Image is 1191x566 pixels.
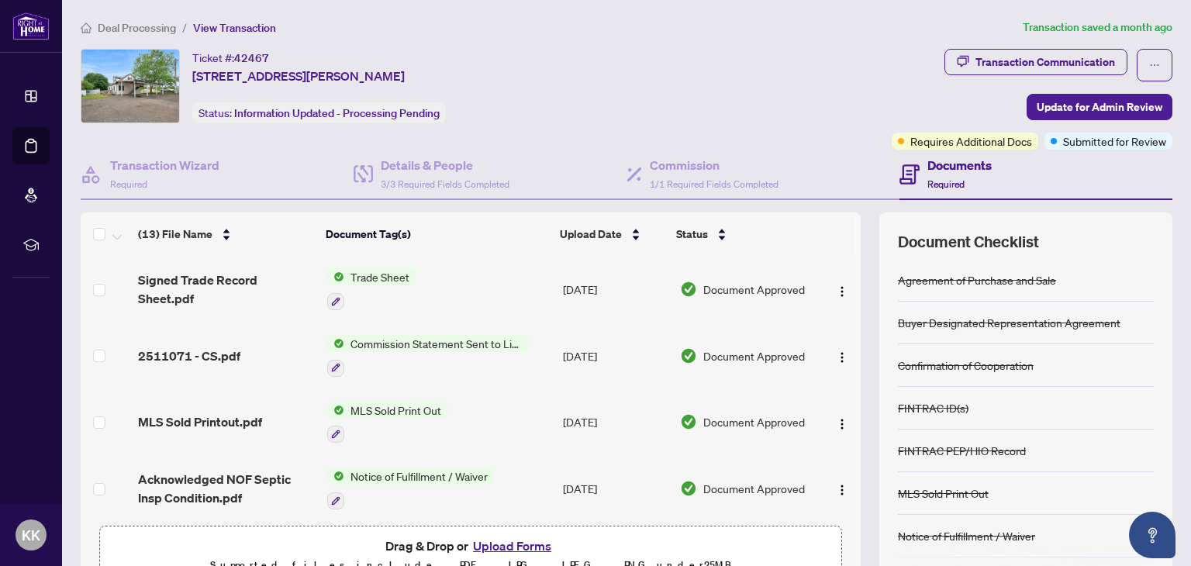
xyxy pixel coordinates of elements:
img: Document Status [680,413,697,430]
span: 2511071 - CS.pdf [138,347,240,365]
span: 42467 [234,51,269,65]
span: Drag & Drop or [385,536,556,556]
img: Document Status [680,347,697,364]
div: MLS Sold Print Out [898,485,989,502]
span: Information Updated - Processing Pending [234,106,440,120]
article: Transaction saved a month ago [1023,19,1172,36]
button: Status IconNotice of Fulfillment / Waiver [327,468,494,509]
h4: Documents [927,156,992,174]
img: Logo [836,351,848,364]
span: Trade Sheet [344,268,416,285]
img: Status Icon [327,468,344,485]
td: [DATE] [557,323,674,389]
button: Open asap [1129,512,1175,558]
div: Transaction Communication [975,50,1115,74]
span: ellipsis [1149,60,1160,71]
img: Status Icon [327,268,344,285]
button: Status IconCommission Statement Sent to Listing Brokerage [327,335,528,377]
div: Confirmation of Cooperation [898,357,1034,374]
span: Required [927,178,965,190]
button: Status IconTrade Sheet [327,268,416,310]
span: 3/3 Required Fields Completed [381,178,509,190]
span: Document Approved [703,281,805,298]
button: Status IconMLS Sold Print Out [327,402,447,443]
span: Acknowledged NOF Septic Insp Condition.pdf [138,470,314,507]
span: Status [676,226,708,243]
img: Document Status [680,480,697,497]
img: Status Icon [327,402,344,419]
span: Deal Processing [98,21,176,35]
span: Update for Admin Review [1037,95,1162,119]
button: Transaction Communication [944,49,1127,75]
img: Status Icon [327,335,344,352]
h4: Details & People [381,156,509,174]
span: Notice of Fulfillment / Waiver [344,468,494,485]
span: MLS Sold Printout.pdf [138,412,262,431]
span: home [81,22,91,33]
div: Status: [192,102,446,123]
span: (13) File Name [138,226,212,243]
button: Logo [830,277,854,302]
th: Status [670,212,815,256]
button: Update for Admin Review [1027,94,1172,120]
h4: Transaction Wizard [110,156,219,174]
button: Logo [830,343,854,368]
th: Upload Date [554,212,669,256]
div: Agreement of Purchase and Sale [898,271,1056,288]
img: Document Status [680,281,697,298]
td: [DATE] [557,389,674,456]
span: Required [110,178,147,190]
td: [DATE] [557,455,674,522]
span: Upload Date [560,226,622,243]
span: Submitted for Review [1063,133,1166,150]
div: Notice of Fulfillment / Waiver [898,527,1035,544]
div: Ticket #: [192,49,269,67]
span: KK [22,524,40,546]
div: Buyer Designated Representation Agreement [898,314,1120,331]
span: 1/1 Required Fields Completed [650,178,778,190]
td: [DATE] [557,256,674,323]
div: FINTRAC PEP/HIO Record [898,442,1026,459]
span: [STREET_ADDRESS][PERSON_NAME] [192,67,405,85]
div: FINTRAC ID(s) [898,399,968,416]
span: Document Checklist [898,231,1039,253]
button: Upload Forms [468,536,556,556]
span: Commission Statement Sent to Listing Brokerage [344,335,528,352]
span: View Transaction [193,21,276,35]
button: Logo [830,409,854,434]
span: Requires Additional Docs [910,133,1032,150]
span: Document Approved [703,413,805,430]
span: Document Approved [703,347,805,364]
span: MLS Sold Print Out [344,402,447,419]
img: Logo [836,285,848,298]
h4: Commission [650,156,778,174]
img: IMG-E12258805_1.jpg [81,50,179,123]
span: Document Approved [703,480,805,497]
img: logo [12,12,50,40]
span: Signed Trade Record Sheet.pdf [138,271,314,308]
img: Logo [836,418,848,430]
th: Document Tag(s) [319,212,554,256]
th: (13) File Name [132,212,319,256]
button: Logo [830,476,854,501]
img: Logo [836,484,848,496]
li: / [182,19,187,36]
